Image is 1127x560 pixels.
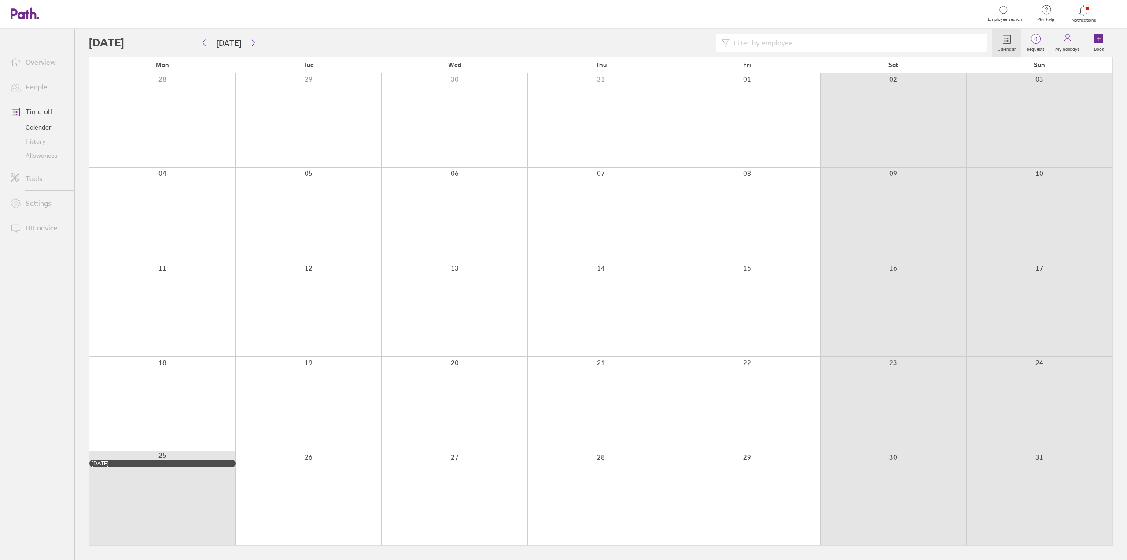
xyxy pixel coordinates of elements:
[4,219,74,237] a: HR advice
[888,61,898,68] span: Sat
[1021,44,1050,52] label: Requests
[1085,29,1113,57] a: Book
[1050,44,1085,52] label: My holidays
[992,44,1021,52] label: Calendar
[992,29,1021,57] a: Calendar
[730,34,982,51] input: Filter by employee
[4,194,74,212] a: Settings
[304,61,314,68] span: Tue
[1032,17,1061,22] span: Get help
[4,170,74,187] a: Tools
[1089,44,1109,52] label: Book
[210,36,248,50] button: [DATE]
[743,61,751,68] span: Fri
[99,9,121,17] div: Search
[4,78,74,96] a: People
[448,61,461,68] span: Wed
[1069,18,1098,23] span: Notifications
[92,460,233,467] div: [DATE]
[596,61,607,68] span: Thu
[1069,4,1098,23] a: Notifications
[1021,29,1050,57] a: 0Requests
[1021,36,1050,43] span: 0
[988,17,1022,22] span: Employee search
[4,148,74,163] a: Allowances
[1034,61,1045,68] span: Sun
[4,103,74,120] a: Time off
[156,61,169,68] span: Mon
[1050,29,1085,57] a: My holidays
[4,120,74,134] a: Calendar
[4,134,74,148] a: History
[4,53,74,71] a: Overview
